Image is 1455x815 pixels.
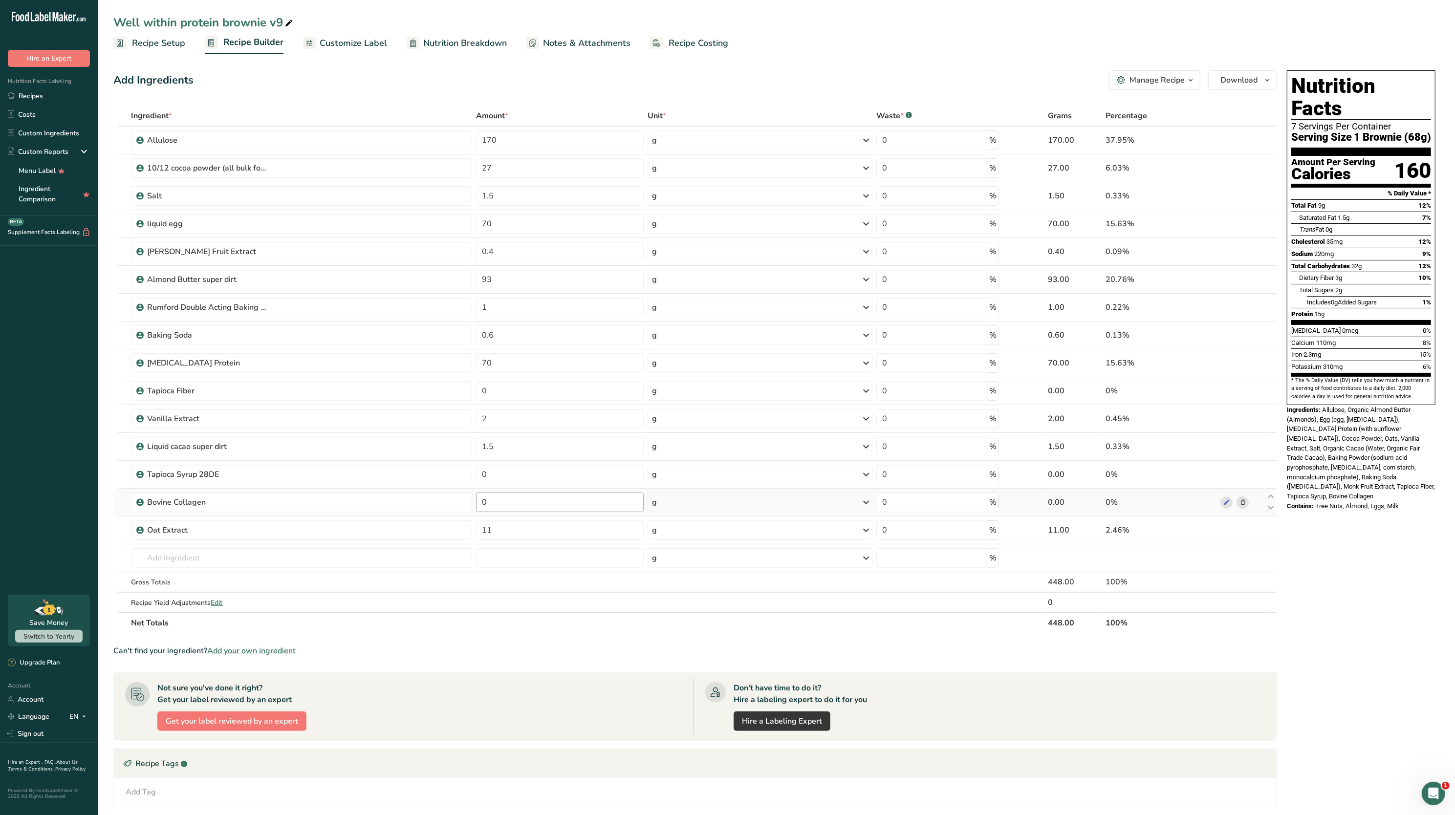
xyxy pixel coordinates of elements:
[147,524,269,536] div: Oat Extract
[8,759,78,772] a: About Us .
[1048,190,1102,202] div: 1.50
[1291,310,1313,318] span: Protein
[1106,162,1216,174] div: 6.03%
[652,162,657,174] div: g
[1106,441,1216,452] div: 0.33%
[166,715,298,727] span: Get your label reviewed by an expert
[652,329,657,341] div: g
[1106,301,1216,313] div: 0.22%
[1316,339,1336,346] span: 110mg
[1106,385,1216,397] div: 0%
[147,301,269,313] div: Rumford Double Acting Baking Powder
[147,134,269,146] div: Allulose
[211,598,222,607] span: Edit
[8,788,90,799] div: Powered By FoodLabelMaker © 2025 All Rights Reserved
[15,630,83,643] button: Switch to Yearly
[652,469,657,480] div: g
[147,190,269,202] div: Salt
[1291,75,1431,120] h1: Nutrition Facts
[1351,262,1362,270] span: 32g
[1106,413,1216,425] div: 0.45%
[1106,190,1216,202] div: 0.33%
[1291,122,1431,131] div: 7 Servings Per Container
[1106,218,1216,230] div: 15.63%
[30,618,68,628] div: Save Money
[8,218,24,226] div: BETA
[131,548,472,568] input: Add Ingredient
[1318,202,1325,209] span: 9g
[147,274,269,285] div: Almond Butter super dirt
[1315,502,1399,510] span: Tree Nuts, Almond, Eggs, Milk
[652,190,657,202] div: g
[1106,134,1216,146] div: 37.95%
[1342,327,1358,334] span: 0mcg
[1299,226,1324,233] span: Fat
[734,682,867,706] div: Don't have time to do it? Hire a labeling expert to do it for you
[1129,74,1185,86] div: Manage Recipe
[1106,469,1216,480] div: 0%
[1048,110,1072,122] span: Grams
[131,110,172,122] span: Ingredient
[1291,339,1315,346] span: Calcium
[1048,301,1102,313] div: 1.00
[1048,274,1102,285] div: 93.00
[131,577,472,587] div: Gross Totals
[8,708,49,725] a: Language
[734,711,830,731] a: Hire a Labeling Expert
[1106,357,1216,369] div: 15.63%
[1048,524,1102,536] div: 11.00
[44,759,56,766] a: FAQ .
[1303,351,1321,358] span: 2.3mg
[1394,158,1431,184] div: 160
[1335,286,1342,294] span: 2g
[1220,74,1258,86] span: Download
[1423,363,1431,370] span: 6%
[652,552,657,564] div: g
[543,37,630,50] span: Notes & Attachments
[1325,226,1332,233] span: 0g
[669,37,728,50] span: Recipe Costing
[23,632,74,641] span: Switch to Yearly
[1106,576,1216,588] div: 100%
[1208,70,1277,90] button: Download
[1291,158,1375,167] div: Amount Per Serving
[1048,441,1102,452] div: 1.50
[652,134,657,146] div: g
[1314,310,1325,318] span: 15g
[207,645,296,657] span: Add your own ingredient
[1048,329,1102,341] div: 0.60
[1291,363,1322,370] span: Potassium
[1106,246,1216,257] div: 0.09%
[205,31,283,55] a: Recipe Builder
[1338,214,1349,221] span: 1.5g
[1323,363,1343,370] span: 310mg
[1048,469,1102,480] div: 0.00
[8,50,90,67] button: Hire an Expert
[1287,502,1314,510] span: Contains:
[423,37,507,50] span: Nutrition Breakdown
[652,413,657,425] div: g
[1048,218,1102,230] div: 70.00
[147,496,269,508] div: Bovine Collagen
[113,72,194,88] div: Add Ingredients
[113,14,295,31] div: Well within protein brownie v9
[1106,110,1147,122] span: Percentage
[1291,167,1375,181] div: Calories
[1048,246,1102,257] div: 0.40
[1287,406,1435,500] span: Allulose, Organic Almond Butter (Almonds), Egg (egg, [MEDICAL_DATA]), [MEDICAL_DATA] Protein (wit...
[126,786,156,798] div: Add Tag
[223,36,283,49] span: Recipe Builder
[1291,250,1313,257] span: Sodium
[1314,250,1334,257] span: 220mg
[147,357,269,369] div: [MEDICAL_DATA] Protein
[1291,131,1352,144] span: Serving Size
[1109,70,1200,90] button: Manage Recipe
[1299,226,1315,233] i: Trans
[147,329,269,341] div: Baking Soda
[55,766,86,772] a: Privacy Policy
[1423,339,1431,346] span: 8%
[157,711,306,731] button: Get your label reviewed by an expert
[157,682,292,706] div: Not sure you've done it right? Get your label reviewed by an expert
[1299,286,1334,294] span: Total Sugars
[1291,377,1431,401] section: * The % Daily Value (DV) tells you how much a nutrient in a serving of food contributes to a dail...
